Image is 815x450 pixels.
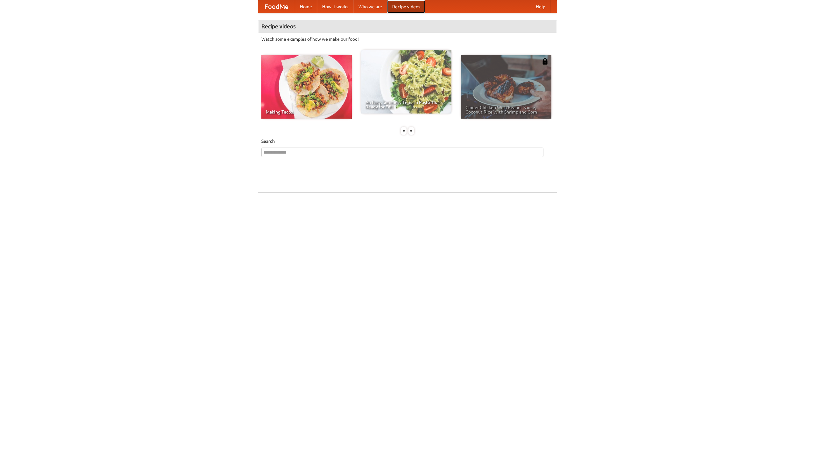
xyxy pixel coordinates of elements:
a: Home [295,0,317,13]
div: » [408,127,414,135]
a: An Easy, Summery Tomato Pasta That's Ready for Fall [361,50,451,114]
a: How it works [317,0,353,13]
a: Recipe videos [387,0,425,13]
div: « [401,127,407,135]
p: Watch some examples of how we make our food! [261,36,554,42]
a: Who we are [353,0,387,13]
a: Help [531,0,550,13]
a: Making Tacos [261,55,352,119]
img: 483408.png [542,58,548,65]
h4: Recipe videos [258,20,557,33]
span: An Easy, Summery Tomato Pasta That's Ready for Fall [365,100,447,109]
h5: Search [261,138,554,144]
span: Making Tacos [266,110,347,114]
a: FoodMe [258,0,295,13]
